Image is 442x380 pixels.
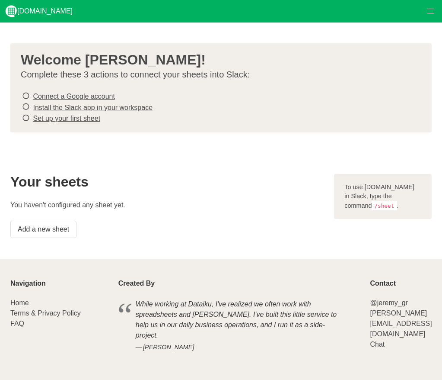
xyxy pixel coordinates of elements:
[10,309,81,317] a: Terms & Privacy Policy
[5,5,17,17] img: logo_v2_white.png
[372,201,397,210] code: /sheet
[33,115,100,122] a: Set up your first sheet
[370,299,407,306] a: @jeremy_gr
[10,221,76,238] a: Add a new sheet
[21,69,414,80] p: Complete these 3 actions to connect your sheets into Slack:
[10,320,24,327] a: FAQ
[118,298,360,354] blockquote: While working at Dataiku, I've realized we often work with spreadsheets and [PERSON_NAME]. I've b...
[21,52,414,68] h3: Welcome [PERSON_NAME]!
[10,200,324,210] p: You haven't configured any sheet yet.
[370,341,385,348] a: Chat
[33,93,114,100] a: Connect a Google account
[10,280,108,287] p: Navigation
[10,299,29,306] a: Home
[136,343,343,352] cite: [PERSON_NAME]
[118,280,360,287] p: Created By
[370,280,432,287] p: Contact
[33,103,153,111] a: Install the Slack app in your workspace
[334,174,432,219] div: To use [DOMAIN_NAME] in Slack, type the command .
[10,174,324,190] h2: Your sheets
[370,309,432,338] a: [PERSON_NAME][EMAIL_ADDRESS][DOMAIN_NAME]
